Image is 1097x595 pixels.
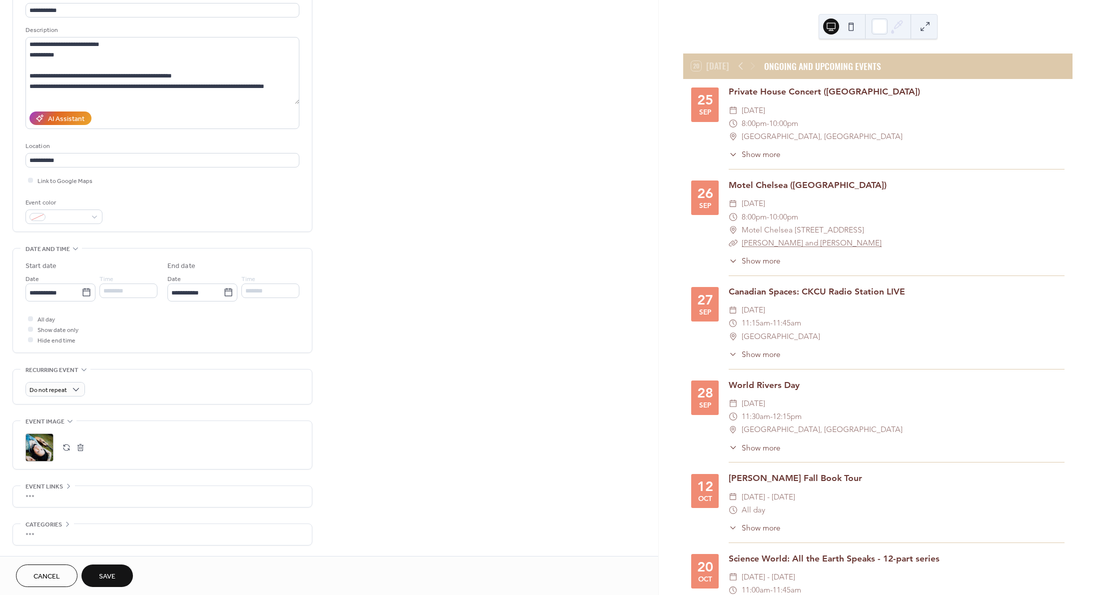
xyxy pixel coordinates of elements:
[729,197,738,210] div: ​
[742,522,781,533] span: Show more
[37,335,75,346] span: Hide end time
[773,410,802,423] span: 12:15pm
[742,210,767,223] span: 8:00pm
[698,495,712,502] div: Oct
[729,410,738,423] div: ​
[25,274,39,284] span: Date
[729,442,738,453] div: ​
[729,223,738,236] div: ​
[729,348,738,360] div: ​
[729,179,887,190] a: Motel Chelsea ([GEOGRAPHIC_DATA])
[729,255,781,266] button: ​Show more
[729,348,781,360] button: ​Show more
[25,519,62,530] span: Categories
[99,571,115,582] span: Save
[25,433,53,461] div: ;
[697,479,713,493] div: 12
[697,386,713,400] div: 28
[699,109,711,116] div: Sep
[697,293,713,307] div: 27
[769,117,798,130] span: 10:00pm
[729,503,738,516] div: ​
[48,114,84,124] div: AI Assistant
[742,316,770,329] span: 11:15am
[742,348,781,360] span: Show more
[742,148,781,160] span: Show more
[742,410,770,423] span: 11:30am
[769,210,798,223] span: 10:00pm
[764,59,881,72] div: ONGOING AND UPCOMING EVENTS
[729,130,738,143] div: ​
[729,85,1065,98] div: Private House Concert ([GEOGRAPHIC_DATA])
[37,176,92,186] span: Link to Google Maps
[241,274,255,284] span: Time
[16,564,77,587] button: Cancel
[742,330,820,343] span: [GEOGRAPHIC_DATA]
[729,397,738,410] div: ​
[37,314,55,325] span: All day
[770,410,773,423] span: -
[729,148,781,160] button: ​Show more
[742,255,781,266] span: Show more
[25,261,56,271] div: Start date
[729,330,738,343] div: ​
[742,442,781,453] span: Show more
[699,202,711,209] div: Sep
[697,186,713,200] div: 26
[167,261,195,271] div: End date
[25,365,78,375] span: Recurring event
[729,522,781,533] button: ​Show more
[25,25,297,35] div: Description
[729,255,738,266] div: ​
[729,522,738,533] div: ​
[742,130,903,143] span: [GEOGRAPHIC_DATA], [GEOGRAPHIC_DATA]
[742,197,765,210] span: [DATE]
[767,117,769,130] span: -
[742,238,882,247] a: [PERSON_NAME] and [PERSON_NAME]
[742,303,765,316] span: [DATE]
[33,571,60,582] span: Cancel
[99,274,113,284] span: Time
[697,560,713,574] div: 20
[742,503,765,516] span: All day
[773,316,801,329] span: 11:45am
[729,104,738,117] div: ​
[25,481,63,492] span: Event links
[729,316,738,329] div: ​
[729,570,738,583] div: ​
[25,197,100,208] div: Event color
[729,285,1065,298] div: Canadian Spaces: CKCU Radio Station LIVE
[742,490,795,503] span: [DATE] - [DATE]
[729,442,781,453] button: ​Show more
[742,570,795,583] span: [DATE] - [DATE]
[729,148,738,160] div: ​
[37,325,78,335] span: Show date only
[742,423,903,436] span: [GEOGRAPHIC_DATA], [GEOGRAPHIC_DATA]
[729,423,738,436] div: ​
[13,524,312,545] div: •••
[742,104,765,117] span: [DATE]
[767,210,769,223] span: -
[29,111,91,125] button: AI Assistant
[729,210,738,223] div: ​
[25,244,70,254] span: Date and time
[29,384,67,396] span: Do not repeat
[729,490,738,503] div: ​
[729,552,1065,565] div: Science World: All the Earth Speaks - 12-part series
[729,471,1065,484] div: [PERSON_NAME] Fall Book Tour
[742,117,767,130] span: 8:00pm
[13,486,312,507] div: •••
[729,303,738,316] div: ​
[729,378,1065,391] div: World Rivers Day
[167,274,181,284] span: Date
[699,309,711,316] div: Sep
[729,117,738,130] div: ​
[742,223,864,236] span: Motel Chelsea [STREET_ADDRESS]
[25,416,64,427] span: Event image
[770,316,773,329] span: -
[742,397,765,410] span: [DATE]
[729,236,738,249] div: ​
[698,576,712,583] div: Oct
[697,93,713,107] div: 25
